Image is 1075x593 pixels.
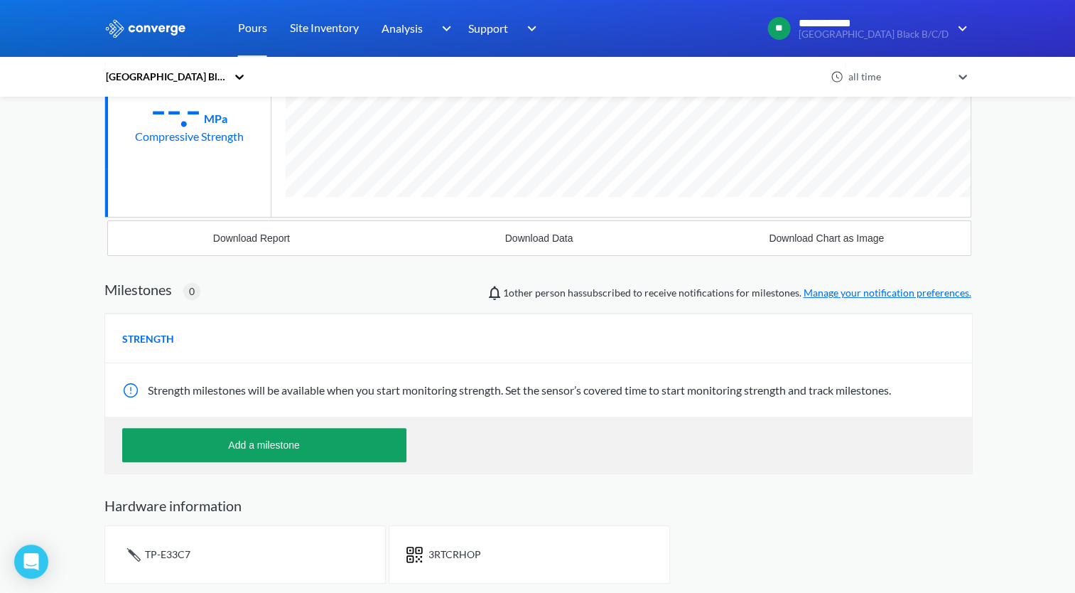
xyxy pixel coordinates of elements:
div: Download Data [505,233,573,244]
span: 3RTCRHOP [428,548,481,560]
h2: Hardware information [104,497,971,514]
div: Compressive Strength [135,127,244,145]
span: TP-E33C7 [145,548,190,560]
span: person has subscribed to receive notifications for milestones. [503,285,971,301]
div: Download Report [213,233,290,244]
span: Support [468,19,508,37]
div: Open Intercom Messenger [14,545,48,579]
img: icon-clock.svg [831,70,843,83]
a: Manage your notification preferences. [804,287,971,299]
div: [GEOGRAPHIC_DATA] Black B/C/D [104,69,227,85]
img: downArrow.svg [432,20,455,37]
h2: Milestones [104,281,172,298]
div: all time [845,69,951,85]
img: downArrow.svg [518,20,541,37]
span: Victor Palade [503,287,533,299]
span: [GEOGRAPHIC_DATA] Black B/C/D [799,29,949,40]
button: Download Report [108,221,396,255]
div: Download Chart as Image [769,233,884,244]
span: Analysis [382,19,423,37]
button: Download Data [395,221,683,255]
img: logo_ewhite.svg [104,19,187,38]
img: downArrow.svg [949,20,971,37]
img: notifications-icon.svg [486,284,503,301]
img: icon-short-text.svg [406,546,423,563]
span: 0 [189,284,195,299]
img: icon-tail.svg [122,543,145,566]
span: STRENGTH [122,331,174,347]
span: Strength milestones will be available when you start monitoring strength. Set the sensor’s covere... [148,383,891,397]
div: --.- [151,92,201,127]
button: Download Chart as Image [683,221,971,255]
button: Add a milestone [122,428,406,462]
